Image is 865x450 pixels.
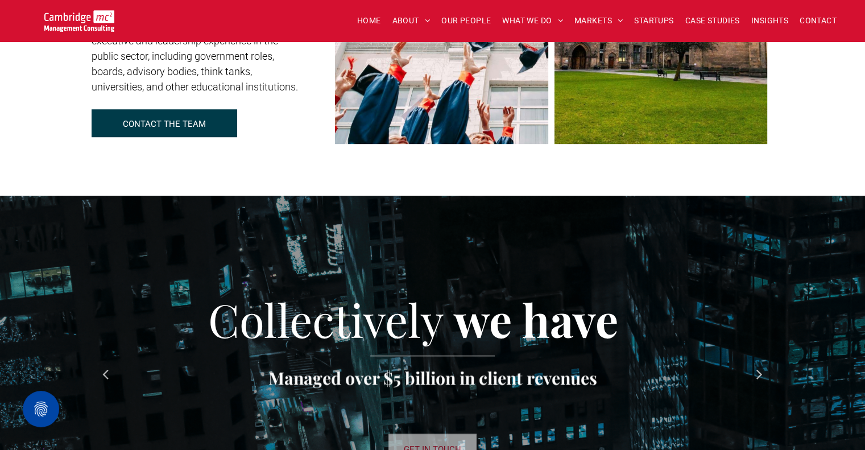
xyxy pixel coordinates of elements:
span: Collectively [208,288,442,349]
a: CASE STUDIES [680,12,746,30]
a: ABOUT [387,12,436,30]
a: STARTUPS [628,12,679,30]
span: Our global network of consultants have senior executive and leadership experience in the public s... [92,19,298,93]
a: Your Business Transformed | Cambridge Management Consulting [44,12,114,24]
a: CONTACT [794,12,842,30]
a: MARKETS [569,12,628,30]
p: CONTACT THE TEAM [123,119,206,129]
a: HOME [351,12,387,30]
a: OUR PEOPLE [436,12,496,30]
a: INSIGHTS [746,12,794,30]
span: we have [454,288,618,349]
img: Go to Homepage [44,10,114,32]
a: CONTACT THE TEAM [92,109,237,137]
a: WHAT WE DO [496,12,569,30]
